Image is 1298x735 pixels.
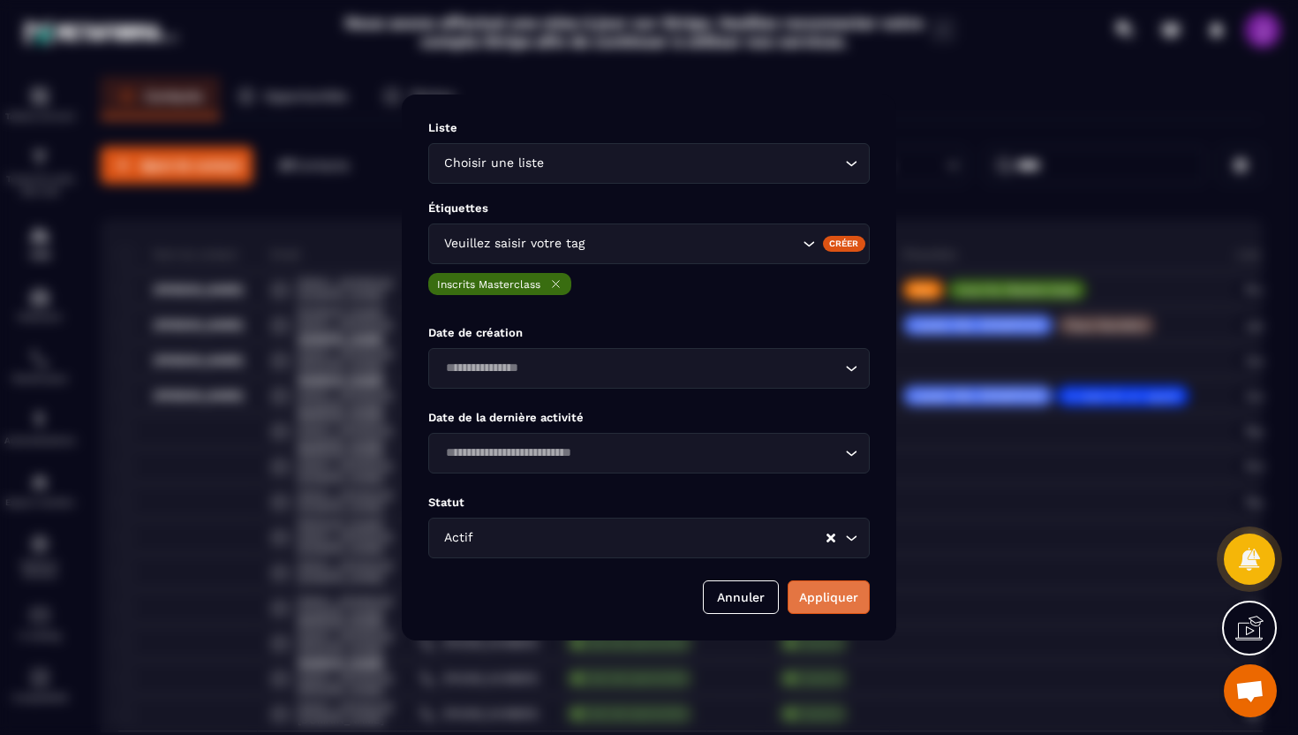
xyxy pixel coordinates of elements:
p: Statut [428,496,870,509]
p: Date de la dernière activité [428,411,870,424]
p: Liste [428,121,870,134]
div: Ouvrir le chat [1224,664,1277,717]
input: Search for option [440,443,841,463]
div: Search for option [428,433,870,474]
input: Search for option [477,528,825,548]
input: Search for option [588,234,798,254]
div: Search for option [428,518,870,558]
div: Créer [823,236,866,252]
p: Étiquettes [428,201,870,215]
p: Inscrits Masterclass [437,278,540,291]
div: Search for option [428,348,870,389]
p: Date de création [428,326,870,339]
button: Annuler [703,580,779,614]
input: Search for option [547,154,841,173]
span: Choisir une liste [440,154,547,173]
button: Appliquer [788,580,870,614]
span: Veuillez saisir votre tag [440,234,588,254]
div: Search for option [428,143,870,184]
input: Search for option [440,359,841,378]
span: Actif [440,528,477,548]
div: Search for option [428,224,870,264]
button: Clear Selected [826,532,835,545]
